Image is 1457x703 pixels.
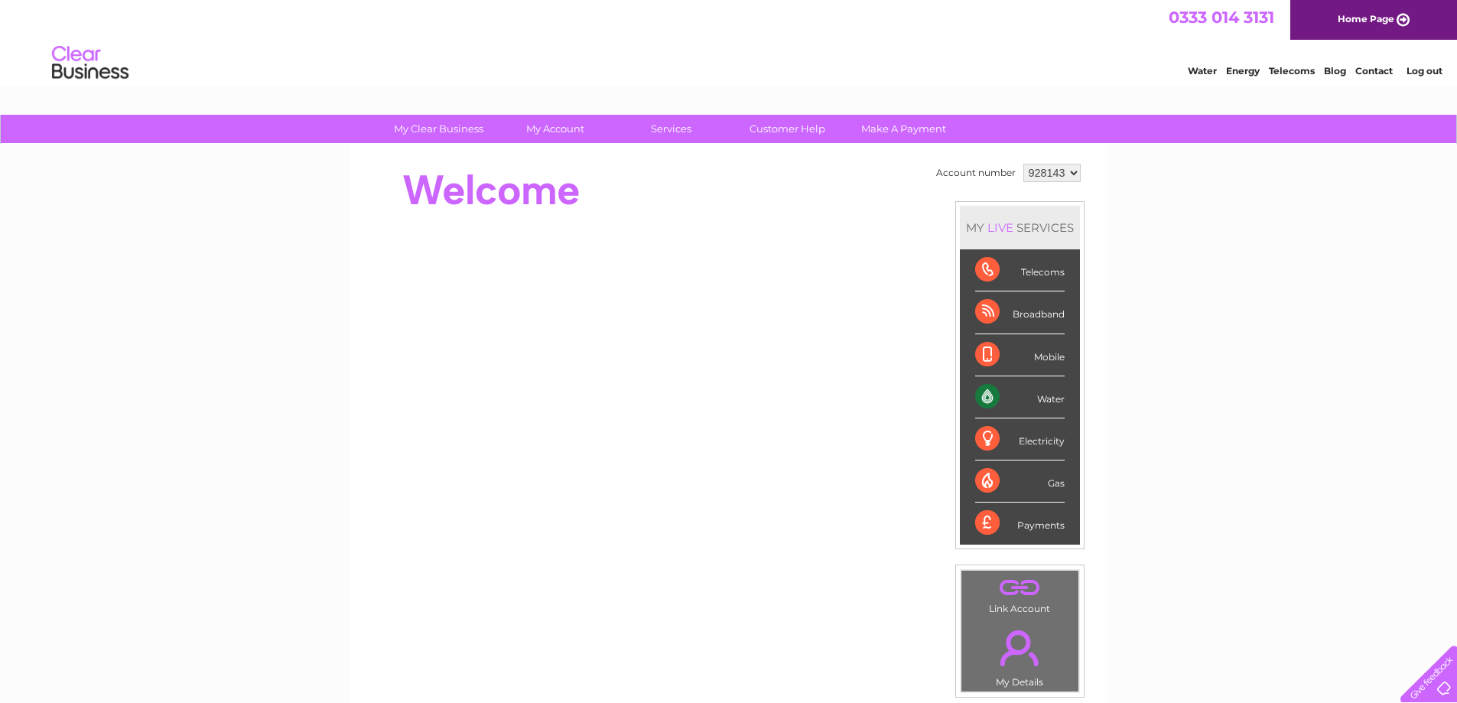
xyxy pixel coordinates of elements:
[961,570,1079,618] td: Link Account
[1188,65,1217,76] a: Water
[1226,65,1260,76] a: Energy
[975,461,1065,503] div: Gas
[724,115,850,143] a: Customer Help
[975,249,1065,291] div: Telecoms
[368,8,1091,74] div: Clear Business is a trading name of Verastar Limited (registered in [GEOGRAPHIC_DATA] No. 3667643...
[975,291,1065,334] div: Broadband
[1324,65,1346,76] a: Blog
[975,418,1065,461] div: Electricity
[376,115,502,143] a: My Clear Business
[975,376,1065,418] div: Water
[1355,65,1393,76] a: Contact
[975,503,1065,544] div: Payments
[1169,8,1274,27] a: 0333 014 3131
[965,621,1075,675] a: .
[492,115,618,143] a: My Account
[51,40,129,86] img: logo.png
[961,617,1079,692] td: My Details
[841,115,967,143] a: Make A Payment
[932,160,1020,186] td: Account number
[975,334,1065,376] div: Mobile
[1269,65,1315,76] a: Telecoms
[984,220,1016,235] div: LIVE
[960,206,1080,249] div: MY SERVICES
[965,574,1075,601] a: .
[1407,65,1442,76] a: Log out
[608,115,734,143] a: Services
